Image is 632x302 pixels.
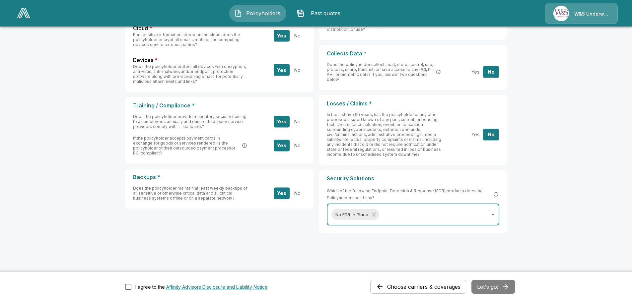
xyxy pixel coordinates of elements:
[289,30,305,41] button: No
[289,64,305,76] button: No
[297,9,305,17] img: Past quotes Icon
[467,66,483,78] button: Yes
[17,8,30,18] img: AA Logo
[274,64,290,76] button: Yes
[133,64,246,84] span: Does the policyholder protect all devices with encryption, anti-virus, anti-malware, and/or endpo...
[327,187,499,201] span: Which of the following Endpoint Detection & Response (EDR) products does the Policyholder use, if...
[229,5,286,22] button: Policyholders IconPolicyholders
[467,129,483,140] button: Yes
[133,25,148,32] span: Cloud
[274,140,290,151] button: Yes
[166,283,268,290] button: I agree to the
[331,211,372,218] span: No EDR in Place
[135,283,268,290] div: I agree to the
[483,129,499,140] button: No
[327,175,499,182] p: Security Solutions
[327,112,441,157] span: In the last five (5) years, has the policyholder or any other proposed insured known of any past,...
[241,142,248,149] button: PCI DSS (Payment Card Industry Data Security Standard) is a set of security standards designed to...
[133,136,240,155] span: If the policyholder accepts payment cards in exchange for goods or services rendered, is the poli...
[370,280,466,294] button: Choose carriers & coverages
[133,186,247,201] span: Does the policyholder maintain at least weekly backups of all sensitive or otherwise critical dat...
[307,9,344,17] span: Past quotes
[292,5,349,22] button: Past quotes IconPast quotes
[435,69,442,75] button: PCI: Payment card information. PII: Personally Identifiable Information (names, SSNs, addresses)....
[245,9,281,17] span: Policyholders
[133,32,240,47] span: For sensitive information stored on the cloud, does the policyholder encrypt all emails, mobile, ...
[331,209,379,220] div: No EDR in Place
[327,50,499,57] p: Collects Data *
[234,9,242,17] img: Policyholders Icon
[133,102,306,109] p: Training / Compliance *
[289,140,305,151] button: No
[483,66,499,78] button: No
[327,62,434,82] span: Does the policyholder collect, host, store, control, use, process, share, transmit, or have acces...
[493,191,499,198] button: EDR (Endpoint Detection and Response) is a cybersecurity technology that continuously monitors an...
[133,56,153,64] span: Devices
[133,114,246,129] span: Does the policyholder provide mandatory security training to all employees annually and ensure th...
[274,30,290,41] button: Yes
[133,174,306,180] p: Backups *
[289,187,305,199] button: No
[327,204,499,225] div: Without label
[289,116,305,127] button: No
[327,100,499,107] p: Losses / Claims *
[274,116,290,127] button: Yes
[274,187,290,199] button: Yes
